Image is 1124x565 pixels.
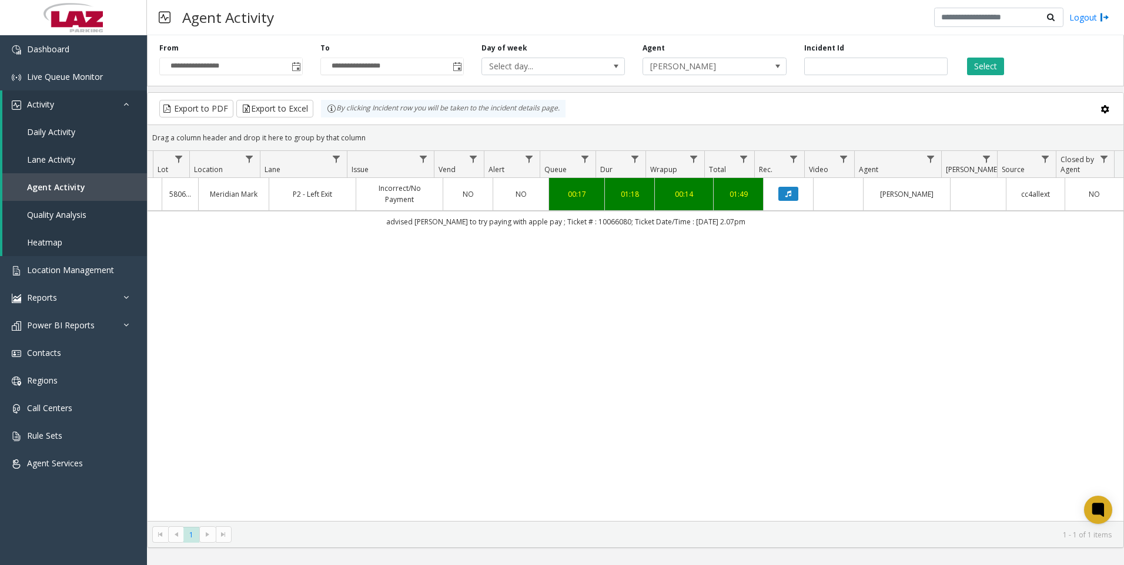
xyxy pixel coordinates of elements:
a: Parker Filter Menu [979,151,995,167]
span: Location [194,164,223,174]
a: 01:18 [612,189,647,200]
a: Video Filter Menu [836,151,852,167]
a: Alert Filter Menu [521,151,537,167]
a: Meridian Mark [206,189,262,200]
a: Total Filter Menu [736,151,752,167]
a: 00:17 [556,189,597,200]
td: advised [PERSON_NAME] to try paying with apple pay ; Ticket # : 10066080; Ticket Date/Time : [DAT... [8,211,1123,232]
div: Drag a column header and drop it here to group by that column [148,127,1123,148]
img: 'icon' [12,321,21,331]
span: Toggle popup [450,58,463,75]
span: Regions [27,375,58,386]
a: Vend Filter Menu [466,151,481,167]
span: Call Centers [27,402,72,413]
span: Toggle popup [289,58,302,75]
img: 'icon' [12,349,21,358]
a: NO [450,189,486,200]
label: Day of week [481,43,527,53]
a: P2 - Left Exit [276,189,349,200]
span: Alert [489,164,504,174]
a: Lane Filter Menu [329,151,344,167]
img: 'icon' [12,45,21,55]
a: 01:49 [721,189,756,200]
img: pageIcon [159,3,170,32]
img: 'icon' [12,73,21,82]
span: [PERSON_NAME] [946,164,999,174]
a: 00:14 [662,189,706,200]
span: Contacts [27,347,61,358]
div: Data table [148,151,1123,521]
span: Location Management [27,264,114,275]
span: Rec. [759,164,772,174]
span: Daily Activity [27,126,75,137]
span: Agent Services [27,458,83,469]
a: Location Filter Menu [242,151,257,167]
span: NO [463,189,474,199]
label: Agent [643,43,665,53]
button: Export to PDF [159,100,233,117]
a: Source Filter Menu [1038,151,1053,167]
a: Agent Activity [2,173,147,201]
a: Lot Filter Menu [171,151,187,167]
a: Agent Filter Menu [923,151,939,167]
span: NO [1089,189,1100,199]
span: Vend [439,164,456,174]
a: Rec. Filter Menu [786,151,802,167]
a: [PERSON_NAME] [871,189,943,200]
img: logout [1100,11,1109,23]
a: Activity [2,90,147,118]
span: Rule Sets [27,430,62,441]
a: Quality Analysis [2,201,147,228]
img: 'icon' [12,294,21,303]
a: Daily Activity [2,118,147,146]
h3: Agent Activity [176,3,280,32]
span: Source [1002,164,1025,174]
button: Select [967,58,1004,75]
a: Heatmap [2,228,147,256]
img: 'icon' [12,100,21,110]
span: Dashboard [27,43,69,55]
label: From [159,43,179,53]
a: Wrapup Filter Menu [686,151,702,167]
span: Closed by Agent [1061,154,1094,174]
span: Wrapup [650,164,677,174]
span: Dur [600,164,613,174]
span: Reports [27,292,57,303]
button: Export to Excel [236,100,313,117]
span: Issue [352,164,369,174]
span: Total [709,164,726,174]
span: Live Queue Monitor [27,71,103,82]
label: Incident Id [804,43,844,53]
span: Agent Activity [27,181,85,193]
img: 'icon' [12,404,21,413]
span: Quality Analysis [27,209,86,220]
span: Power BI Reports [27,320,95,331]
span: Activity [27,99,54,110]
img: 'icon' [12,459,21,469]
a: Incorrect/No Payment [363,183,436,205]
span: Queue [544,164,567,174]
span: Lane Activity [27,154,75,165]
a: Queue Filter Menu [577,151,593,167]
span: [PERSON_NAME] [643,58,757,75]
img: infoIcon.svg [327,104,336,113]
span: Lane [265,164,280,174]
span: Lot [158,164,168,174]
span: Heatmap [27,237,62,248]
kendo-pager-info: 1 - 1 of 1 items [239,530,1112,540]
img: 'icon' [12,266,21,275]
a: Lane Activity [2,146,147,173]
a: NO [500,189,541,200]
a: NO [1072,189,1116,200]
a: Closed by Agent Filter Menu [1096,151,1112,167]
span: Agent [859,164,878,174]
a: Logout [1069,11,1109,23]
span: Video [809,164,828,174]
a: 580619 [169,189,191,200]
span: Page 1 [183,527,199,543]
img: 'icon' [12,432,21,441]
